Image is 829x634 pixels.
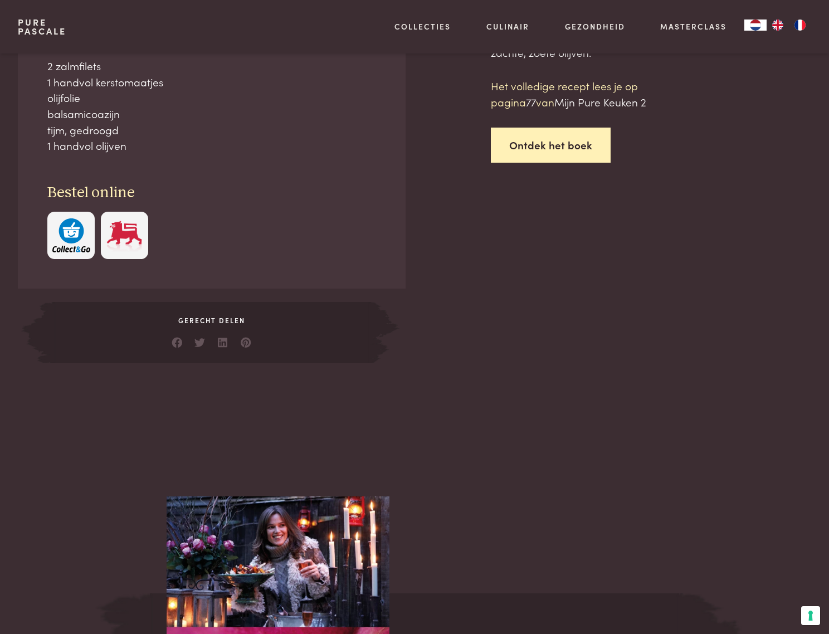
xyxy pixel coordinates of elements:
div: 1 handvol kerstomaatjes [47,74,376,90]
a: PurePascale [18,18,66,36]
p: Het volledige recept lees je op pagina van [491,78,680,110]
a: Masterclass [660,21,726,32]
div: 1 handvol olijven [47,138,376,154]
h3: Bestel online [47,183,376,203]
img: Delhaize [105,218,143,252]
a: NL [744,19,767,31]
a: Culinair [486,21,529,32]
span: Mijn Pure Keuken 2 [554,94,646,109]
a: Collecties [394,21,451,32]
img: c308188babc36a3a401bcb5cb7e020f4d5ab42f7cacd8327e500463a43eeb86c.svg [52,218,90,252]
a: Gezondheid [565,21,625,32]
div: olijfolie [47,90,376,106]
a: Ontdek het boek [491,128,611,163]
span: Gerecht delen [52,315,371,325]
span: 77 [526,94,536,109]
a: FR [789,19,811,31]
ul: Language list [767,19,811,31]
div: tijm, gedroogd [47,122,376,138]
div: 2 zalmfilets [47,58,376,74]
a: EN [767,19,789,31]
div: Language [744,19,767,31]
div: balsamicoazijn [47,106,376,122]
button: Uw voorkeuren voor toestemming voor trackingtechnologieën [801,606,820,625]
aside: Language selected: Nederlands [744,19,811,31]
